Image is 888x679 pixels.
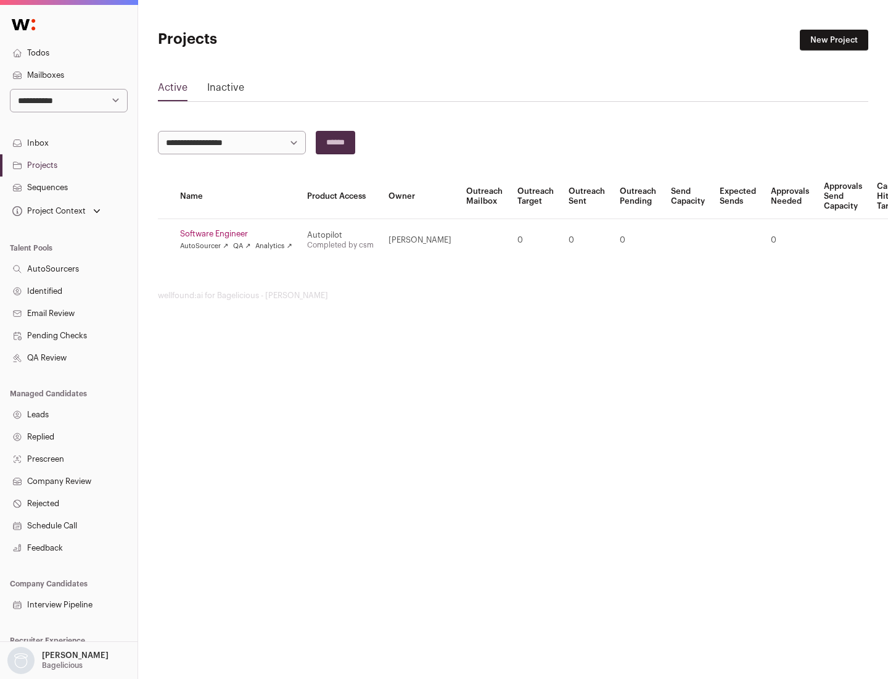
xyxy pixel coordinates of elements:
[158,80,187,100] a: Active
[800,30,868,51] a: New Project
[207,80,244,100] a: Inactive
[5,647,111,674] button: Open dropdown
[10,202,103,220] button: Open dropdown
[381,174,459,219] th: Owner
[612,174,664,219] th: Outreach Pending
[763,174,816,219] th: Approvals Needed
[233,241,250,251] a: QA ↗
[255,241,292,251] a: Analytics ↗
[180,229,292,239] a: Software Engineer
[158,30,395,49] h1: Projects
[158,291,868,301] footer: wellfound:ai for Bagelicious - [PERSON_NAME]
[664,174,712,219] th: Send Capacity
[300,174,381,219] th: Product Access
[712,174,763,219] th: Expected Sends
[173,174,300,219] th: Name
[381,219,459,262] td: [PERSON_NAME]
[180,241,228,251] a: AutoSourcer ↗
[561,174,612,219] th: Outreach Sent
[307,241,374,249] a: Completed by csm
[307,230,374,240] div: Autopilot
[763,219,816,262] td: 0
[510,174,561,219] th: Outreach Target
[561,219,612,262] td: 0
[510,219,561,262] td: 0
[816,174,869,219] th: Approvals Send Capacity
[612,219,664,262] td: 0
[459,174,510,219] th: Outreach Mailbox
[10,206,86,216] div: Project Context
[5,12,42,37] img: Wellfound
[42,651,109,660] p: [PERSON_NAME]
[42,660,83,670] p: Bagelicious
[7,647,35,674] img: nopic.png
